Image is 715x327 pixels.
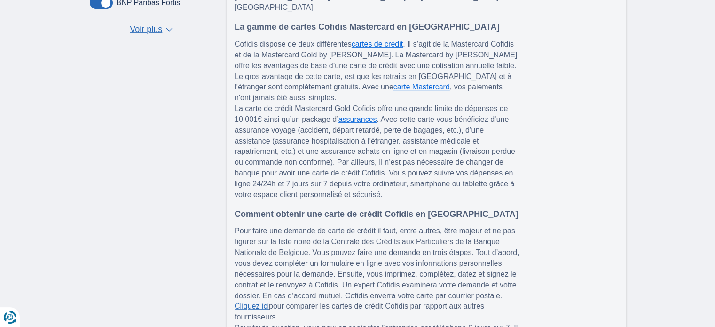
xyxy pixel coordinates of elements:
[393,83,450,91] a: carte Mastercard
[235,39,520,200] p: Cofidis dispose de deux différentes . Il s’agit de la Mastercard Cofidis et de la Mastercard Gold...
[338,115,377,123] a: assurances
[235,209,518,219] b: Comment obtenir une carte de crédit Cofidis en [GEOGRAPHIC_DATA]
[235,22,499,32] b: La gamme de cartes Cofidis Mastercard en [GEOGRAPHIC_DATA]
[235,302,269,310] a: Cliquez ici
[166,28,173,32] span: ▼
[130,24,162,36] span: Voir plus
[127,23,175,36] button: Voir plus ▼
[352,40,403,48] a: cartes de crédit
